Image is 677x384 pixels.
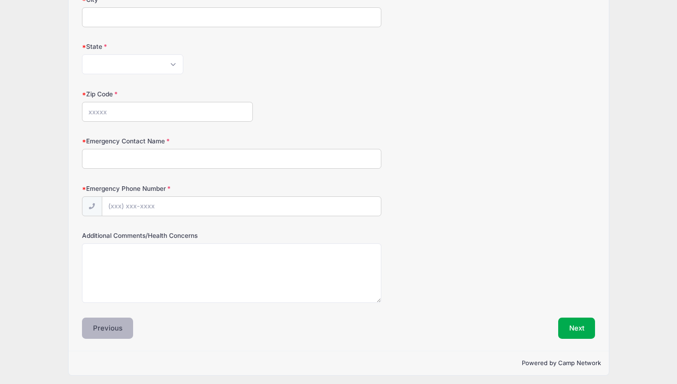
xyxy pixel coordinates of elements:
[82,231,253,240] label: Additional Comments/Health Concerns
[558,318,595,339] button: Next
[82,42,253,51] label: State
[76,359,601,368] p: Powered by Camp Network
[82,102,253,122] input: xxxxx
[82,318,134,339] button: Previous
[82,184,253,193] label: Emergency Phone Number
[102,196,381,216] input: (xxx) xxx-xxxx
[82,136,253,146] label: Emergency Contact Name
[82,89,253,99] label: Zip Code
